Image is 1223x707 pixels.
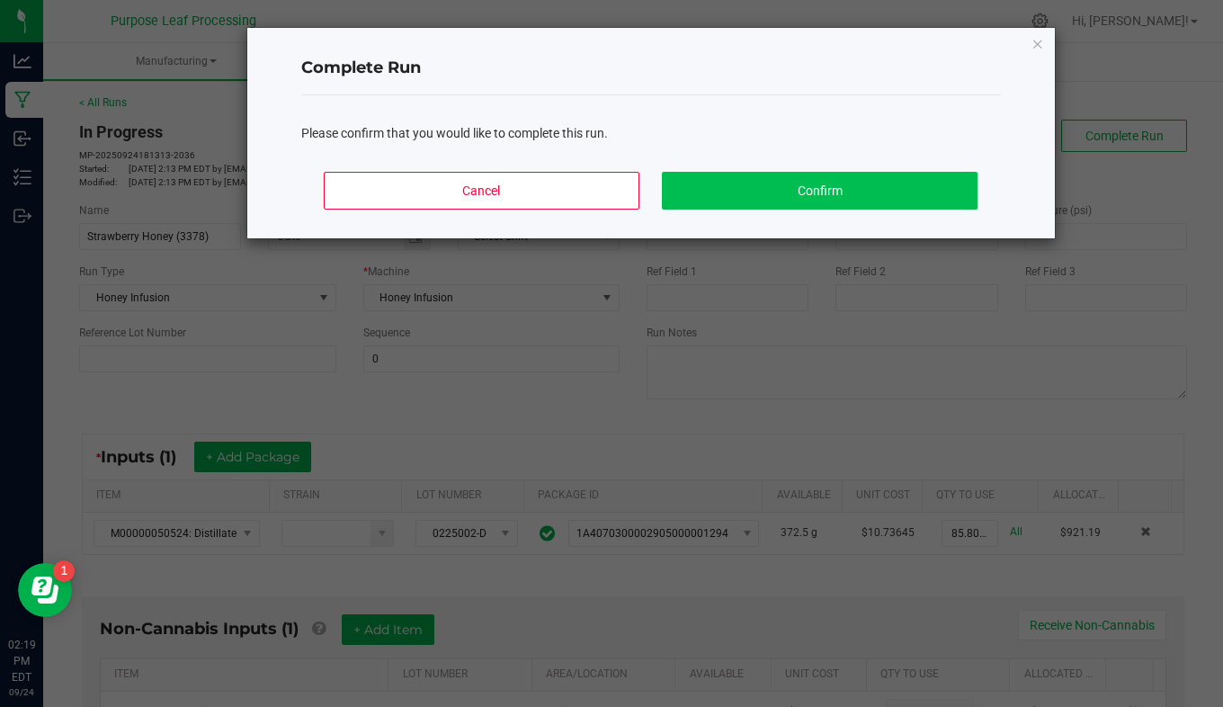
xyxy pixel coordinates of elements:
[18,563,72,617] iframe: Resource center
[301,57,1001,80] h4: Complete Run
[324,172,638,210] button: Cancel
[662,172,977,210] button: Confirm
[53,560,75,582] iframe: Resource center unread badge
[1031,32,1044,54] button: Close
[301,124,1001,143] div: Please confirm that you would like to complete this run.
